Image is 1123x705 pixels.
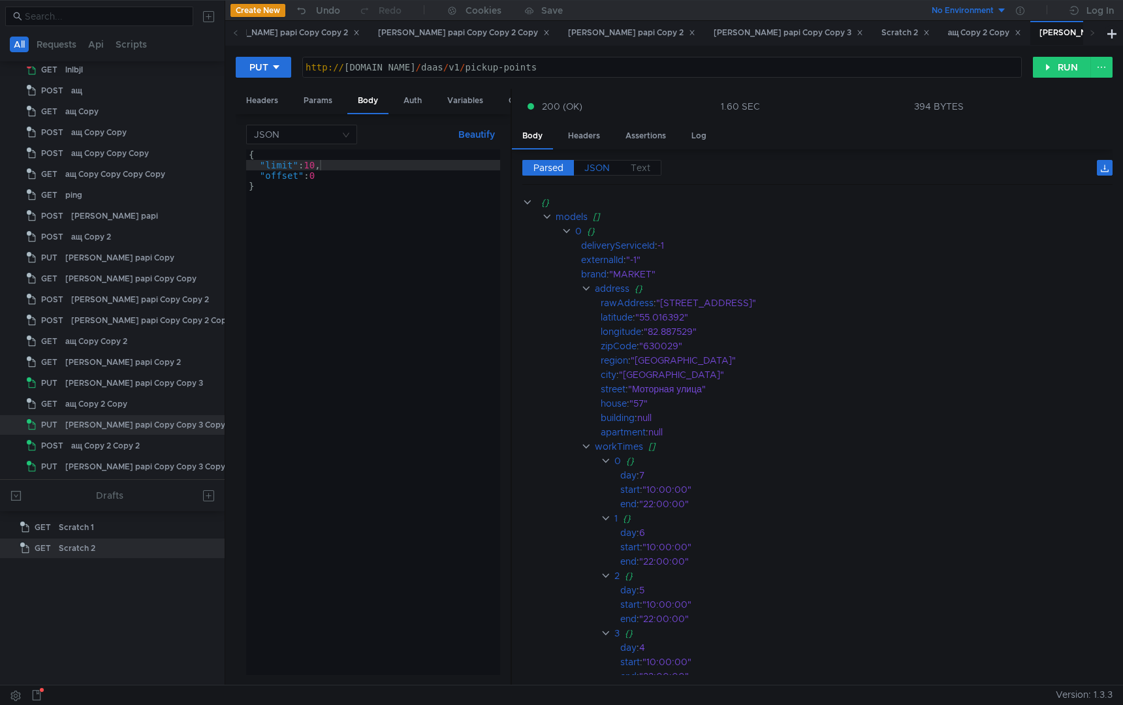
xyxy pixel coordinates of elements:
[620,669,637,683] div: end
[558,124,610,148] div: Headers
[541,6,563,15] div: Save
[601,411,635,425] div: building
[626,253,1096,267] div: "-1"
[620,583,637,597] div: day
[65,415,225,435] div: [PERSON_NAME] papi Copy Copy 3 Copy
[639,640,1094,655] div: 4
[41,123,63,142] span: POST
[41,185,57,205] span: GET
[466,3,501,18] div: Cookies
[620,540,1113,554] div: :
[41,352,57,372] span: GET
[581,267,1113,281] div: :
[96,488,123,503] div: Drafts
[601,296,654,310] div: rawAddress
[639,525,1094,540] div: 6
[657,238,1096,253] div: -1
[41,164,57,184] span: GET
[914,101,964,112] div: 394 BYTES
[601,339,1113,353] div: :
[71,81,82,101] div: ащ
[84,37,108,52] button: Api
[881,26,930,40] div: Scratch 2
[620,612,1113,626] div: :
[349,1,411,20] button: Redo
[593,210,1095,224] div: []
[249,60,268,74] div: PUT
[639,339,1095,353] div: "630029"
[293,89,343,113] div: Params
[609,267,1095,281] div: "MARKET"
[10,37,29,52] button: All
[648,439,1096,454] div: []
[437,89,494,113] div: Variables
[620,525,1113,540] div: :
[601,324,641,339] div: longitude
[556,210,588,224] div: models
[65,269,197,289] div: [PERSON_NAME] papi Copy Copy
[620,468,637,482] div: day
[681,124,717,148] div: Log
[629,396,1095,411] div: "57"
[648,425,1096,439] div: null
[620,669,1113,683] div: :
[347,89,388,114] div: Body
[541,195,1094,210] div: {}
[639,497,1094,511] div: "22:00:00"
[41,81,63,101] span: POST
[642,540,1094,554] div: "10:00:00"
[601,296,1113,310] div: :
[628,382,1095,396] div: "Моторная улица"
[620,655,1113,669] div: :
[41,394,57,414] span: GET
[1033,57,1091,78] button: RUN
[620,497,637,511] div: end
[35,539,51,558] span: GET
[512,124,553,149] div: Body
[568,26,695,40] div: [PERSON_NAME] papi Copy 2
[41,332,57,351] span: GET
[601,425,646,439] div: apartment
[316,3,340,18] div: Undo
[587,224,1094,238] div: {}
[620,540,640,554] div: start
[41,373,57,393] span: PUT
[601,368,1113,382] div: :
[35,518,51,537] span: GET
[41,227,63,247] span: POST
[112,37,151,52] button: Scripts
[601,339,637,353] div: zipCode
[948,26,1022,40] div: ащ Copy 2 Copy
[620,525,637,540] div: day
[601,368,616,382] div: city
[620,640,1113,655] div: :
[41,206,63,226] span: POST
[41,311,63,330] span: POST
[601,425,1113,439] div: :
[210,26,360,40] div: [PERSON_NAME] papi Copy Copy 2
[623,511,1094,525] div: {}
[41,436,63,456] span: POST
[614,454,621,468] div: 0
[230,4,285,17] button: Create New
[620,583,1113,597] div: :
[635,281,1096,296] div: {}
[642,482,1094,497] div: "10:00:00"
[453,127,500,142] button: Beautify
[625,569,1094,583] div: {}
[615,124,676,148] div: Assertions
[635,310,1095,324] div: "55.016392"
[71,206,158,226] div: [PERSON_NAME] papi
[626,454,1094,468] div: {}
[644,324,1096,339] div: "82.887529"
[41,415,57,435] span: PUT
[59,539,95,558] div: Scratch 2
[65,332,127,351] div: ащ Copy Copy 2
[614,511,618,525] div: 1
[639,468,1094,482] div: 7
[379,3,402,18] div: Redo
[236,57,291,78] button: PUT
[581,267,607,281] div: brand
[65,164,165,184] div: ащ Copy Copy Copy Copy
[631,353,1095,368] div: "[GEOGRAPHIC_DATA]"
